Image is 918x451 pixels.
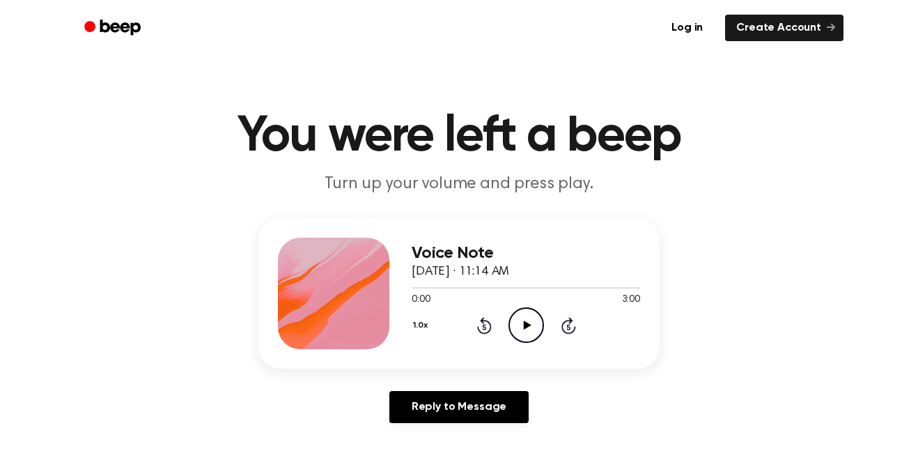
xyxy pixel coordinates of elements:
a: Reply to Message [389,391,529,423]
span: [DATE] · 11:14 AM [412,266,509,278]
span: 3:00 [622,293,640,307]
a: Log in [658,12,717,44]
a: Create Account [725,15,843,41]
h1: You were left a beep [102,112,816,162]
h3: Voice Note [412,244,640,263]
span: 0:00 [412,293,430,307]
a: Beep [75,15,153,42]
p: Turn up your volume and press play. [192,173,726,196]
button: 1.0x [412,314,433,337]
